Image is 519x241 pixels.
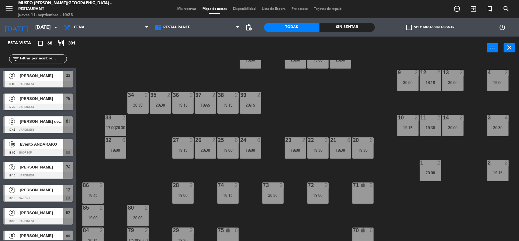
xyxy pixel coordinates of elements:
span: Tarjetas de regalo [311,7,345,11]
span: Lista de Espera [259,7,289,11]
span: 301 [68,40,75,47]
div: Esta vista [3,40,44,47]
div: 19:00 [285,148,306,152]
div: 4 [505,115,508,120]
div: 20:00 [397,80,419,85]
span: Disponibilidad [230,7,259,11]
span: 33 [66,72,70,79]
span: 2 [9,96,15,102]
i: power_input [489,44,497,51]
div: 2 [488,160,488,165]
div: 6 [235,137,238,143]
div: 2 [100,205,103,211]
div: 2 [100,183,103,188]
div: 2 [122,115,126,120]
input: Filtrar por nombre... [19,55,67,62]
div: 2 [437,160,441,165]
div: 20:00 [420,171,441,175]
div: 19:30 [307,148,329,152]
div: 2 [302,137,306,143]
div: 19:00 [105,148,126,152]
i: crop_square [37,40,44,47]
span: 100 [9,141,15,147]
span: 2 [9,119,15,125]
i: lock [360,183,365,188]
div: 2 [505,160,508,165]
div: 2 [505,70,508,75]
i: lock [360,228,365,233]
div: 4 [488,70,488,75]
div: 19:00 [240,58,261,62]
span: Restaurante [163,25,190,30]
button: power_input [487,43,498,52]
div: Sin sentar [320,23,375,32]
div: 19:15 [172,103,194,107]
span: [PERSON_NAME] [20,95,63,102]
div: 20:00 [285,58,306,62]
span: 20:30 [116,125,125,130]
div: 19:00 [240,148,261,152]
div: 20:00 [442,126,464,130]
span: 5 [9,233,15,239]
span: 61 [66,118,70,125]
i: search [503,5,510,12]
i: filter_list [12,55,19,62]
span: pending_actions [245,24,253,31]
span: [PERSON_NAME] [20,232,63,239]
span: [PERSON_NAME] [20,73,63,79]
span: Evento ANDARAKO [20,141,63,147]
span: 2 [9,210,15,216]
div: 2 [370,183,373,188]
div: 18:15 [217,193,239,197]
span: 79 [66,95,70,102]
div: 2 [460,115,463,120]
div: 2 [257,92,261,98]
div: 19:00 [82,216,104,220]
div: Todas [264,23,320,32]
span: 68 [47,40,52,47]
div: jueves 11. septiembre - 10:33 [18,12,125,18]
div: 19:15 [487,171,509,175]
div: 2 [325,137,328,143]
div: 19:30 [352,148,374,152]
div: 2 [437,115,441,120]
span: Mapa de mesas [199,7,230,11]
div: 6 [235,228,238,233]
div: 6 [347,137,351,143]
div: 3 [488,115,488,120]
span: 2 [9,164,15,170]
div: 2 [145,92,148,98]
div: 20:00 [442,80,464,85]
span: 12 [66,186,70,193]
div: 6 [370,137,373,143]
div: 20:30 [487,126,509,130]
div: 19:15 [397,126,419,130]
div: 2 [190,228,193,233]
span: 2 [9,73,15,79]
div: 2 [212,137,216,143]
i: menu [5,4,14,13]
div: 19:00 [217,148,239,152]
div: 2 [167,92,171,98]
span: Pre-acceso [289,7,311,11]
div: 18:45 [82,193,104,197]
